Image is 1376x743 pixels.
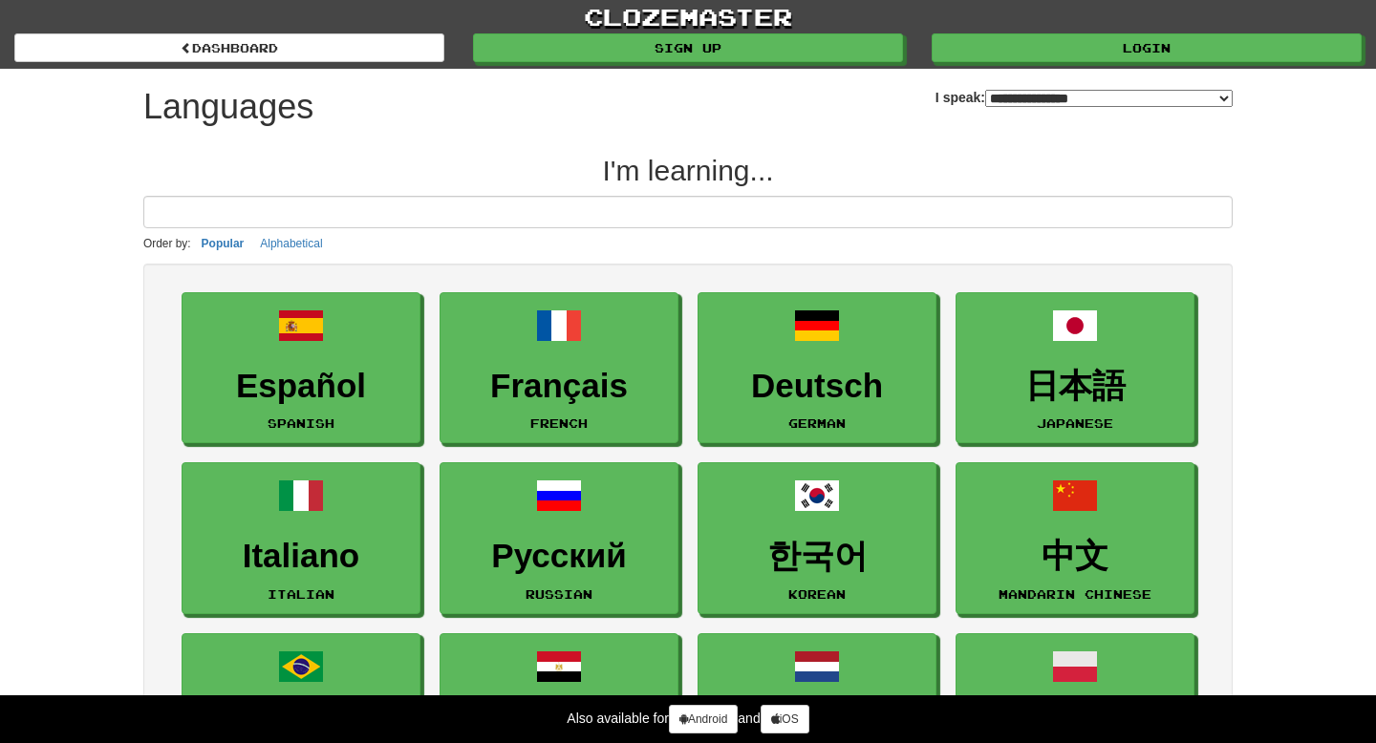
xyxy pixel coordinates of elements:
[698,462,936,614] a: 한국어Korean
[192,538,410,575] h3: Italiano
[788,587,846,601] small: Korean
[440,462,678,614] a: РусскийRussian
[450,538,668,575] h3: Русский
[698,292,936,444] a: DeutschGerman
[956,462,1194,614] a: 中文Mandarin Chinese
[268,587,334,601] small: Italian
[966,368,1184,405] h3: 日本語
[530,416,588,430] small: French
[192,368,410,405] h3: Español
[440,292,678,444] a: FrançaisFrench
[1037,416,1113,430] small: Japanese
[196,233,250,254] button: Popular
[143,88,313,126] h1: Languages
[761,705,809,733] a: iOS
[143,155,1233,186] h2: I'm learning...
[708,368,926,405] h3: Deutsch
[932,33,1362,62] a: Login
[473,33,903,62] a: Sign up
[999,587,1151,601] small: Mandarin Chinese
[985,90,1233,107] select: I speak:
[268,416,334,430] small: Spanish
[14,33,444,62] a: dashboard
[182,292,420,444] a: EspañolSpanish
[254,233,328,254] button: Alphabetical
[708,538,926,575] h3: 한국어
[935,88,1233,107] label: I speak:
[956,292,1194,444] a: 日本語Japanese
[182,462,420,614] a: ItalianoItalian
[143,237,191,250] small: Order by:
[450,368,668,405] h3: Français
[526,587,592,601] small: Russian
[669,705,738,733] a: Android
[788,416,846,430] small: German
[966,538,1184,575] h3: 中文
